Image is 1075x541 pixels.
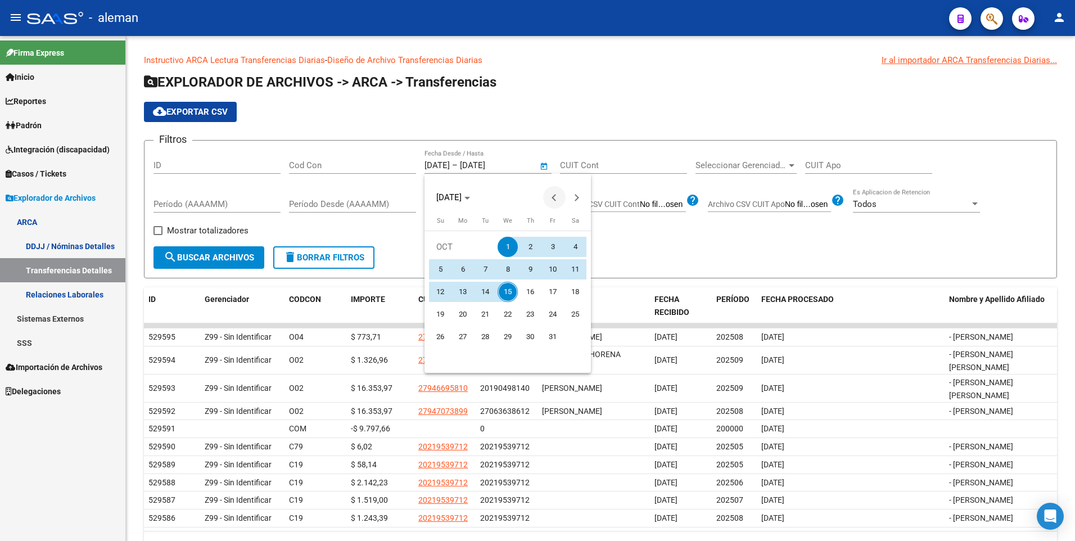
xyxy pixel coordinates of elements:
[451,258,474,281] button: October 6, 2025
[520,327,540,347] span: 30
[543,282,563,302] span: 17
[543,304,563,324] span: 24
[482,217,489,224] span: Tu
[543,186,566,209] button: Previous month
[520,304,540,324] span: 23
[430,327,450,347] span: 26
[498,282,518,302] span: 15
[519,258,541,281] button: October 9, 2025
[565,259,585,279] span: 11
[496,303,519,326] button: October 22, 2025
[451,281,474,303] button: October 13, 2025
[475,259,495,279] span: 7
[564,281,586,303] button: October 18, 2025
[565,237,585,257] span: 4
[503,217,512,224] span: We
[519,281,541,303] button: October 16, 2025
[432,187,475,208] button: Choose month and year
[496,326,519,348] button: October 29, 2025
[451,326,474,348] button: October 27, 2025
[474,258,496,281] button: October 7, 2025
[519,303,541,326] button: October 23, 2025
[520,282,540,302] span: 16
[541,281,564,303] button: October 17, 2025
[437,217,444,224] span: Su
[564,258,586,281] button: October 11, 2025
[498,327,518,347] span: 29
[429,326,451,348] button: October 26, 2025
[520,237,540,257] span: 2
[453,327,473,347] span: 27
[498,237,518,257] span: 1
[429,258,451,281] button: October 5, 2025
[565,282,585,302] span: 18
[543,237,563,257] span: 3
[565,304,585,324] span: 25
[541,236,564,258] button: October 3, 2025
[527,217,534,224] span: Th
[475,304,495,324] span: 21
[519,236,541,258] button: October 2, 2025
[429,281,451,303] button: October 12, 2025
[496,236,519,258] button: October 1, 2025
[541,303,564,326] button: October 24, 2025
[430,304,450,324] span: 19
[541,326,564,348] button: October 31, 2025
[474,303,496,326] button: October 21, 2025
[519,326,541,348] button: October 30, 2025
[453,259,473,279] span: 6
[498,304,518,324] span: 22
[453,304,473,324] span: 20
[430,282,450,302] span: 12
[429,236,496,258] td: OCT
[564,303,586,326] button: October 25, 2025
[564,236,586,258] button: October 4, 2025
[475,327,495,347] span: 28
[453,282,473,302] span: 13
[436,192,462,202] span: [DATE]
[474,281,496,303] button: October 14, 2025
[520,259,540,279] span: 9
[496,258,519,281] button: October 8, 2025
[430,259,450,279] span: 5
[498,259,518,279] span: 8
[475,282,495,302] span: 14
[429,303,451,326] button: October 19, 2025
[496,281,519,303] button: October 15, 2025
[1037,503,1064,530] div: Open Intercom Messenger
[458,217,467,224] span: Mo
[543,327,563,347] span: 31
[474,326,496,348] button: October 28, 2025
[550,217,555,224] span: Fr
[566,186,588,209] button: Next month
[451,303,474,326] button: October 20, 2025
[572,217,579,224] span: Sa
[541,258,564,281] button: October 10, 2025
[543,259,563,279] span: 10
